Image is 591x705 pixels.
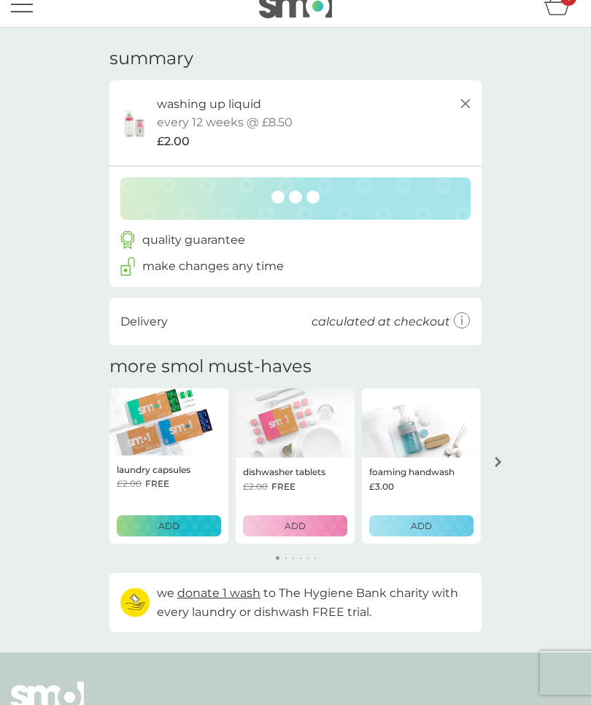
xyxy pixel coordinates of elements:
[285,519,306,533] p: ADD
[312,312,450,331] p: calculated at checkout
[243,479,268,493] span: £2.00
[109,48,193,69] h3: summary
[117,477,142,490] span: £2.00
[369,465,455,479] p: foaming handwash
[145,477,169,490] span: FREE
[142,257,284,276] p: make changes any time
[411,519,432,533] p: ADD
[117,515,221,536] button: ADD
[109,356,312,377] h2: more smol must-haves
[177,586,260,600] span: donate 1 wash
[117,463,190,477] p: laundry capsules
[243,515,347,536] button: ADD
[369,479,394,493] span: £3.00
[158,519,179,533] p: ADD
[369,515,474,536] button: ADD
[157,132,190,151] span: £2.00
[243,465,325,479] p: dishwasher tablets
[142,231,245,250] p: quality guarantee
[157,95,261,114] p: washing up liquid
[157,113,293,132] p: every 12 weeks @ £8.50
[120,312,168,331] p: Delivery
[271,479,295,493] span: FREE
[157,584,471,621] p: we to The Hygiene Bank charity with every laundry or dishwash FREE trial.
